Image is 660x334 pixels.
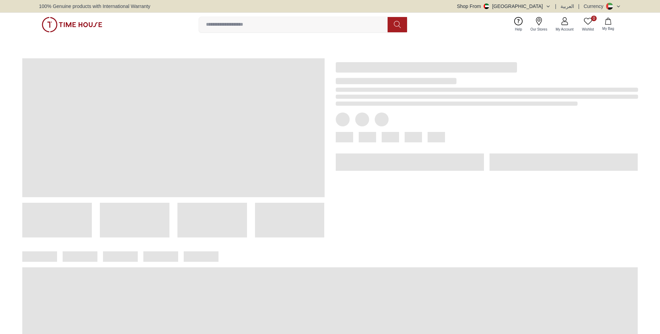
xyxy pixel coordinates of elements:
[512,27,525,32] span: Help
[39,3,150,10] span: 100% Genuine products with International Warranty
[511,16,526,33] a: Help
[528,27,550,32] span: Our Stores
[579,27,597,32] span: Wishlist
[591,16,597,21] span: 0
[578,16,598,33] a: 0Wishlist
[555,3,556,10] span: |
[457,3,551,10] button: Shop From[GEOGRAPHIC_DATA]
[578,3,580,10] span: |
[553,27,576,32] span: My Account
[598,16,618,33] button: My Bag
[560,3,574,10] button: العربية
[599,26,617,31] span: My Bag
[484,3,489,9] img: United Arab Emirates
[526,16,551,33] a: Our Stores
[42,17,102,32] img: ...
[583,3,606,10] div: Currency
